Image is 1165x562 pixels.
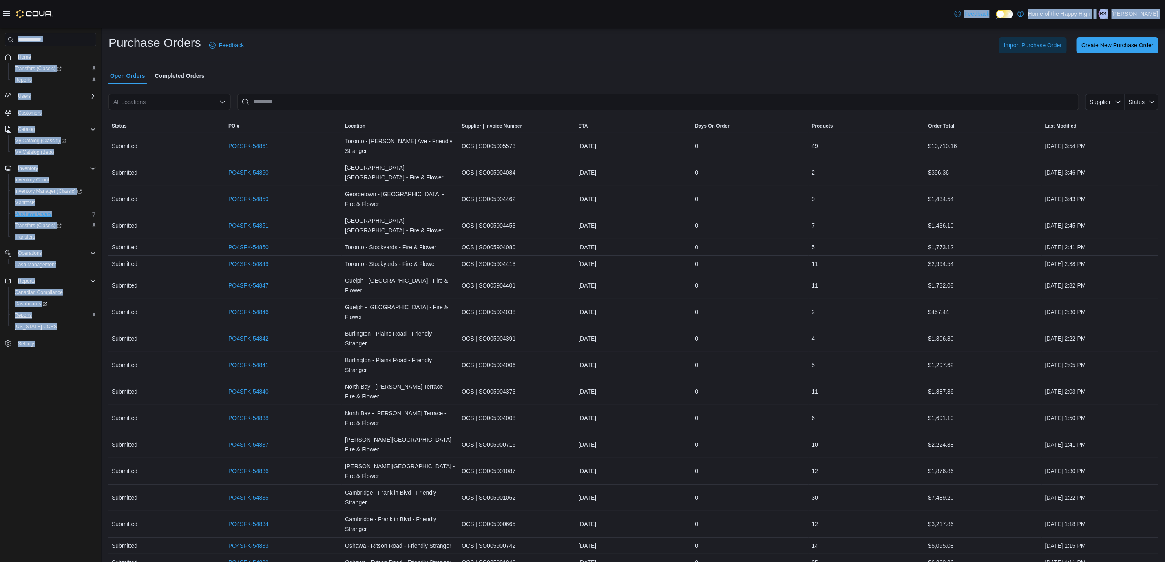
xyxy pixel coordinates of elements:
div: [DATE] 1:15 PM [1042,538,1158,554]
span: Washington CCRS [11,322,96,332]
span: Transfers (Classic) [11,64,96,73]
span: Transfers (Classic) [15,65,62,72]
span: Submitted [112,519,137,529]
span: Burlington - Plains Road - Friendly Stranger [345,329,455,348]
input: This is a search bar. After typing your query, hit enter to filter the results lower in the page. [237,94,1079,110]
img: Cova [16,10,53,18]
button: Reports [2,275,99,287]
div: [DATE] [575,164,692,181]
div: [DATE] [575,217,692,234]
div: OCS | SO005904453 [458,217,575,234]
a: [US_STATE] CCRS [11,322,60,332]
button: Operations [2,248,99,259]
div: [DATE] 2:38 PM [1042,256,1158,272]
a: PO4SFK-54835 [228,493,269,502]
button: Transfers [8,231,99,243]
span: PO # [228,123,239,129]
span: Canadian Compliance [15,289,63,296]
a: My Catalog (Beta) [11,147,57,157]
span: My Catalog (Beta) [15,149,54,155]
button: Cash Management [8,259,99,270]
div: OCS | SO005904413 [458,256,575,272]
button: Reports [8,74,99,86]
div: OCS | SO005904006 [458,357,575,373]
button: Settings [2,337,99,349]
a: Customers [15,108,45,118]
input: Dark Mode [996,10,1013,18]
span: 0 [695,259,699,269]
a: My Catalog (Classic) [11,136,69,146]
a: PO4SFK-54860 [228,168,269,177]
a: PO4SFK-54834 [228,519,269,529]
div: $1,691.10 [925,410,1042,426]
button: Order Total [925,119,1042,133]
a: Transfers (Classic) [8,63,99,74]
span: My Catalog (Beta) [11,147,96,157]
div: Brody Schultz [1099,9,1108,19]
span: My Catalog (Classic) [11,136,96,146]
div: $2,224.38 [925,436,1042,453]
span: Submitted [112,413,137,423]
span: Days On Order [695,123,730,129]
span: Toronto - Stockyards - Fire & Flower [345,259,436,269]
span: 12 [812,466,818,476]
button: Products [809,119,925,133]
div: [DATE] [575,383,692,400]
span: 5 [812,242,815,252]
span: Cash Management [11,260,96,270]
span: North Bay - [PERSON_NAME] Terrace - Fire & Flower [345,408,455,428]
span: Home [15,52,96,62]
div: OCS | SO005904038 [458,304,575,320]
span: Submitted [112,194,137,204]
span: Users [18,93,31,100]
div: OCS | SO005904008 [458,410,575,426]
span: [GEOGRAPHIC_DATA] - [GEOGRAPHIC_DATA] - Fire & Flower [345,163,455,182]
a: Feedback [951,6,993,22]
div: $1,887.36 [925,383,1042,400]
div: $10,710.16 [925,138,1042,154]
span: Feedback [219,41,244,49]
a: Manifests [11,198,39,208]
span: Reports [11,310,96,320]
div: $1,773.12 [925,239,1042,255]
span: Dashboards [11,299,96,309]
button: Last Modified [1042,119,1158,133]
a: PO4SFK-54833 [228,541,269,551]
span: Burlington - Plains Road - Friendly Stranger [345,355,455,375]
span: Open Orders [110,68,145,84]
button: Manifests [8,197,99,208]
div: [DATE] 2:45 PM [1042,217,1158,234]
a: Inventory Manager (Classic) [11,186,85,196]
span: 0 [695,168,699,177]
span: Home [18,54,31,60]
span: Cambridge - Franklin Blvd - Friendly Stranger [345,514,455,534]
span: 0 [695,440,699,449]
div: [DATE] 2:41 PM [1042,239,1158,255]
span: Dashboards [15,301,47,307]
span: Inventory Manager (Classic) [11,186,96,196]
span: Operations [18,250,42,257]
div: [DATE] [575,330,692,347]
div: OCS | SO005904462 [458,191,575,207]
span: Inventory Count [15,177,49,183]
span: Submitted [112,493,137,502]
div: $1,876.86 [925,463,1042,479]
span: Reports [15,312,32,319]
button: Catalog [2,124,99,135]
span: 11 [812,259,818,269]
span: 30 [812,493,818,502]
span: Cash Management [15,261,56,268]
div: $7,489.20 [925,489,1042,506]
nav: Complex example [5,48,96,371]
span: 6 [812,413,815,423]
a: PO4SFK-54859 [228,194,269,204]
div: [DATE] 2:30 PM [1042,304,1158,320]
div: [DATE] 1:50 PM [1042,410,1158,426]
a: PO4SFK-54836 [228,466,269,476]
a: PO4SFK-54851 [228,221,269,230]
span: 7 [812,221,815,230]
span: Submitted [112,360,137,370]
span: Reports [15,77,32,83]
h1: Purchase Orders [108,35,201,51]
